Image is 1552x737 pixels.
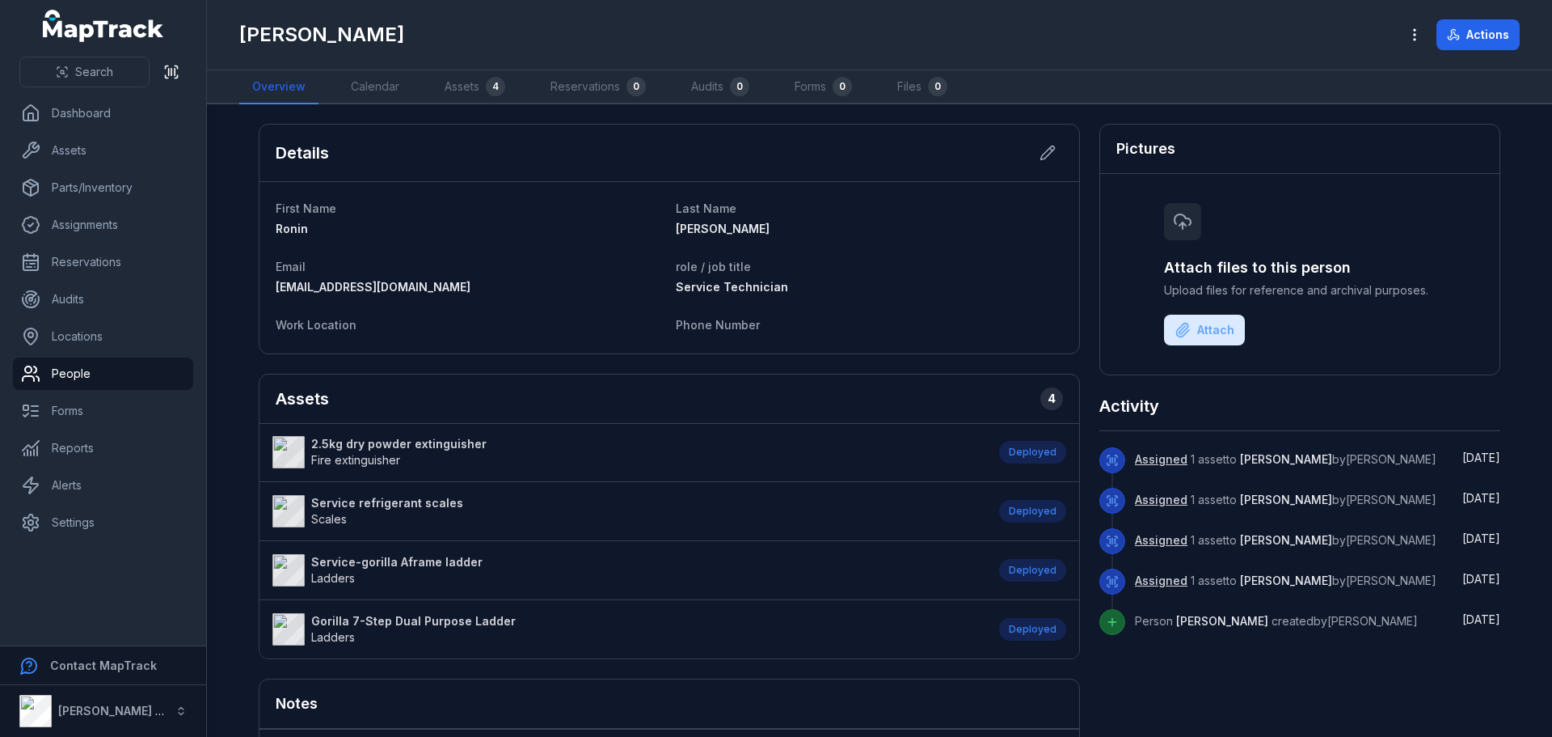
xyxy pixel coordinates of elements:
[833,77,852,96] div: 0
[13,97,193,129] a: Dashboard
[311,436,487,452] strong: 2.5kg dry powder extinguisher
[13,506,193,539] a: Settings
[276,318,356,332] span: Work Location
[272,613,983,646] a: Gorilla 7-Step Dual Purpose LadderLadders
[13,246,193,278] a: Reservations
[1135,493,1436,506] span: 1 asset to by [PERSON_NAME]
[1135,452,1436,466] span: 1 asset to by [PERSON_NAME]
[676,222,770,235] span: [PERSON_NAME]
[884,70,960,104] a: Files0
[1462,572,1500,586] span: [DATE]
[486,77,505,96] div: 4
[1135,574,1436,587] span: 1 asset to by [PERSON_NAME]
[311,613,516,629] strong: Gorilla 7-Step Dual Purpose Ladder
[276,260,306,273] span: Email
[19,57,150,87] button: Search
[13,283,193,316] a: Audits
[1164,282,1436,299] span: Upload files for reference and archival purposes.
[1462,491,1500,505] time: 9/18/2025, 12:54:01 PM
[1240,533,1332,547] span: [PERSON_NAME]
[1135,532,1187,549] a: Assigned
[1462,612,1500,626] time: 8/4/2025, 1:18:51 PM
[276,693,318,715] h3: Notes
[1462,572,1500,586] time: 8/6/2025, 11:25:37 AM
[276,201,336,215] span: First Name
[1135,614,1418,628] span: Person created by [PERSON_NAME]
[730,77,749,96] div: 0
[1462,451,1500,464] time: 10/2/2025, 8:02:48 AM
[13,320,193,353] a: Locations
[276,222,308,235] span: Ronin
[272,554,983,587] a: Service-gorilla Aframe ladderLadders
[13,469,193,502] a: Alerts
[272,436,983,468] a: 2.5kg dry powder extinguisherFire extinguisher
[13,172,193,204] a: Parts/Inventory
[676,280,788,294] span: Service Technician
[928,77,947,96] div: 0
[311,554,483,570] strong: Service-gorilla Aframe ladder
[311,630,355,644] span: Ladders
[13,395,193,427] a: Forms
[13,209,193,241] a: Assignments
[13,432,193,464] a: Reports
[43,10,164,42] a: MapTrack
[1176,614,1268,628] span: [PERSON_NAME]
[58,704,171,718] strong: [PERSON_NAME] Air
[1135,533,1436,547] span: 1 asset to by [PERSON_NAME]
[13,358,193,390] a: People
[676,201,736,215] span: Last Name
[1164,315,1245,345] button: Attach
[999,618,1066,641] div: Deployed
[1462,612,1500,626] span: [DATE]
[75,64,113,80] span: Search
[1116,138,1175,160] h3: Pictures
[1135,573,1187,589] a: Assigned
[782,70,865,104] a: Forms0
[538,70,659,104] a: Reservations0
[626,77,646,96] div: 0
[1040,388,1063,410] div: 4
[1135,451,1187,468] a: Assigned
[1099,395,1159,417] h2: Activity
[276,388,329,410] h2: Assets
[1240,493,1332,506] span: [PERSON_NAME]
[1462,532,1500,545] time: 8/6/2025, 11:27:29 AM
[13,134,193,167] a: Assets
[1240,452,1332,466] span: [PERSON_NAME]
[50,659,157,672] strong: Contact MapTrack
[1462,451,1500,464] span: [DATE]
[999,441,1066,464] div: Deployed
[999,559,1066,582] div: Deployed
[311,512,347,526] span: Scales
[1240,574,1332,587] span: [PERSON_NAME]
[1436,19,1520,50] button: Actions
[1164,256,1436,279] h3: Attach files to this person
[999,500,1066,523] div: Deployed
[311,571,355,585] span: Ladders
[1462,491,1500,505] span: [DATE]
[276,142,329,164] h2: Details
[338,70,412,104] a: Calendar
[276,280,470,294] span: [EMAIL_ADDRESS][DOMAIN_NAME]
[239,70,318,104] a: Overview
[678,70,762,104] a: Audits0
[311,453,400,467] span: Fire extinguisher
[1135,492,1187,508] a: Assigned
[676,318,760,332] span: Phone Number
[239,22,404,48] h1: [PERSON_NAME]
[432,70,518,104] a: Assets4
[676,260,751,273] span: role / job title
[1462,532,1500,545] span: [DATE]
[272,495,983,527] a: Service refrigerant scalesScales
[311,495,463,511] strong: Service refrigerant scales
